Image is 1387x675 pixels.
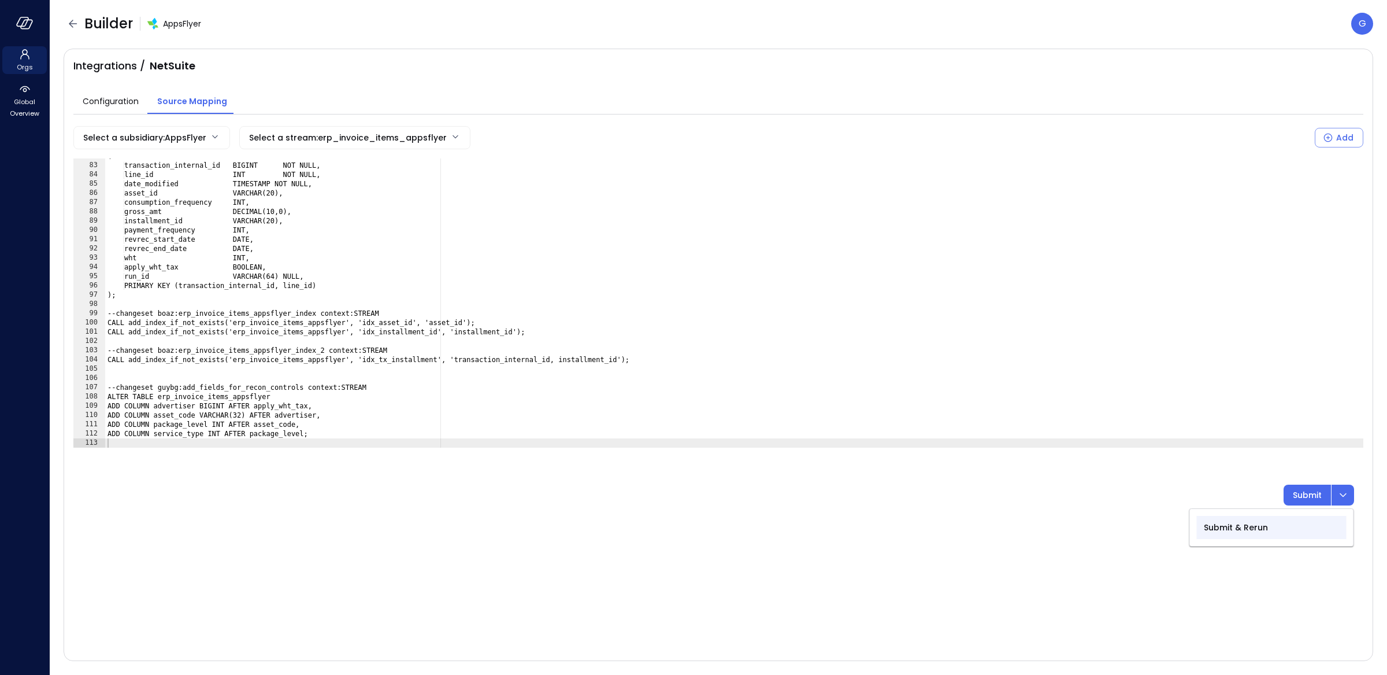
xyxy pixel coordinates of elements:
[1359,17,1366,31] p: G
[73,346,105,355] div: 103
[73,383,105,392] div: 107
[73,429,105,438] div: 112
[147,18,158,29] img: zbmm8o9awxf8yv3ehdzf
[73,263,105,272] div: 94
[249,127,447,149] div: Select a stream : erp_invoice_items_appsflyer
[73,327,105,337] div: 101
[73,411,105,420] div: 110
[1336,131,1353,145] div: Add
[1315,126,1363,149] div: Select a Subsidiary to add a new Stream
[73,170,105,179] div: 84
[73,58,145,73] span: Integrations /
[2,46,47,74] div: Orgs
[1293,489,1322,501] p: Submit
[1284,485,1331,506] button: Submit
[73,300,105,309] div: 98
[163,17,201,30] span: AppsFlyer
[73,189,105,198] div: 86
[73,401,105,411] div: 109
[73,272,105,281] div: 95
[73,290,105,300] div: 97
[73,281,105,290] div: 96
[73,207,105,216] div: 88
[73,179,105,189] div: 85
[17,61,33,73] span: Orgs
[7,96,42,119] span: Global Overview
[1204,521,1268,534] p: Submit & Rerun
[150,58,195,73] span: NetSuite
[73,253,105,263] div: 93
[73,364,105,374] div: 105
[73,318,105,327] div: 100
[1331,485,1354,506] button: dropdown-icon-button
[84,14,133,33] span: Builder
[157,95,227,108] span: Source Mapping
[1351,13,1373,35] div: Guy
[73,392,105,401] div: 108
[83,127,206,149] div: Select a subsidiary : AppsFlyer
[73,198,105,207] div: 87
[73,244,105,253] div: 92
[73,438,105,448] div: 113
[73,161,105,170] div: 83
[83,95,139,108] span: Configuration
[73,309,105,318] div: 99
[73,235,105,244] div: 91
[73,216,105,226] div: 89
[73,226,105,235] div: 90
[73,420,105,429] div: 111
[73,374,105,383] div: 106
[1315,128,1363,147] button: Add
[73,355,105,364] div: 104
[73,337,105,346] div: 102
[2,81,47,120] div: Global Overview
[1284,485,1354,506] div: Button group with a nested menu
